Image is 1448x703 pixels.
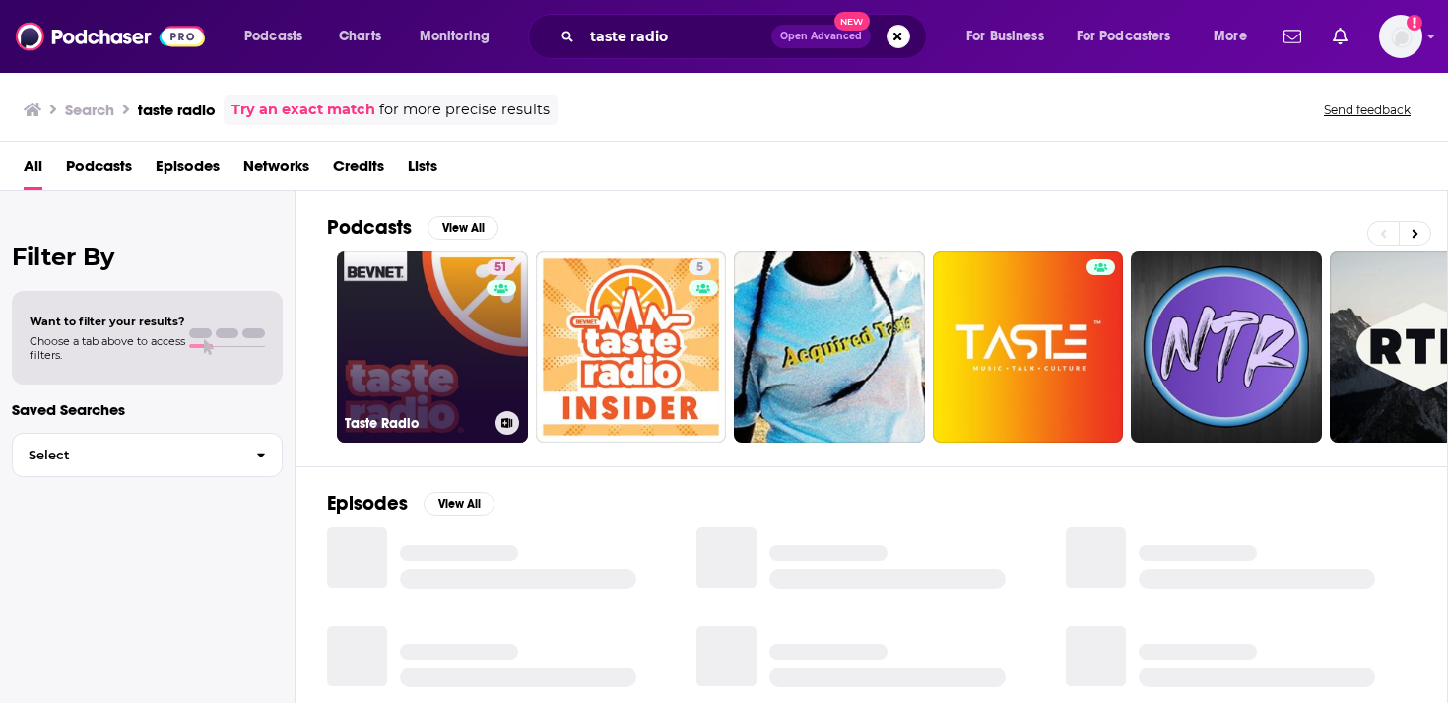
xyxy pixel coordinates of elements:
[487,259,515,275] a: 51
[1407,15,1422,31] svg: Add a profile image
[1318,102,1416,118] button: Send feedback
[1200,21,1272,52] button: open menu
[1379,15,1422,58] span: Logged in as AutumnKatie
[327,491,408,516] h2: Episodes
[24,150,42,190] a: All
[428,216,498,240] button: View All
[696,258,703,278] span: 5
[1064,21,1200,52] button: open menu
[66,150,132,190] a: Podcasts
[65,101,114,119] h3: Search
[345,415,488,432] h3: Taste Radio
[230,21,328,52] button: open menu
[327,491,494,516] a: EpisodesView All
[771,25,871,48] button: Open AdvancedNew
[30,334,185,362] span: Choose a tab above to access filters.
[1379,15,1422,58] button: Show profile menu
[337,251,528,443] a: 51Taste Radio
[231,99,375,121] a: Try an exact match
[1325,20,1355,53] a: Show notifications dropdown
[13,449,240,461] span: Select
[1276,20,1309,53] a: Show notifications dropdown
[547,14,946,59] div: Search podcasts, credits, & more...
[834,12,870,31] span: New
[16,18,205,55] img: Podchaser - Follow, Share and Rate Podcasts
[12,433,283,477] button: Select
[333,150,384,190] a: Credits
[689,259,711,275] a: 5
[420,23,490,50] span: Monitoring
[326,21,393,52] a: Charts
[327,215,412,240] h2: Podcasts
[379,99,550,121] span: for more precise results
[1077,23,1171,50] span: For Podcasters
[244,23,302,50] span: Podcasts
[339,23,381,50] span: Charts
[406,21,515,52] button: open menu
[953,21,1069,52] button: open menu
[1379,15,1422,58] img: User Profile
[408,150,437,190] a: Lists
[966,23,1044,50] span: For Business
[327,215,498,240] a: PodcastsView All
[494,258,507,278] span: 51
[536,251,727,443] a: 5
[1214,23,1247,50] span: More
[582,21,771,52] input: Search podcasts, credits, & more...
[138,101,216,119] h3: taste radio
[243,150,309,190] a: Networks
[12,243,283,271] h2: Filter By
[12,400,283,419] p: Saved Searches
[424,492,494,516] button: View All
[156,150,220,190] a: Episodes
[780,32,862,41] span: Open Advanced
[30,315,185,328] span: Want to filter your results?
